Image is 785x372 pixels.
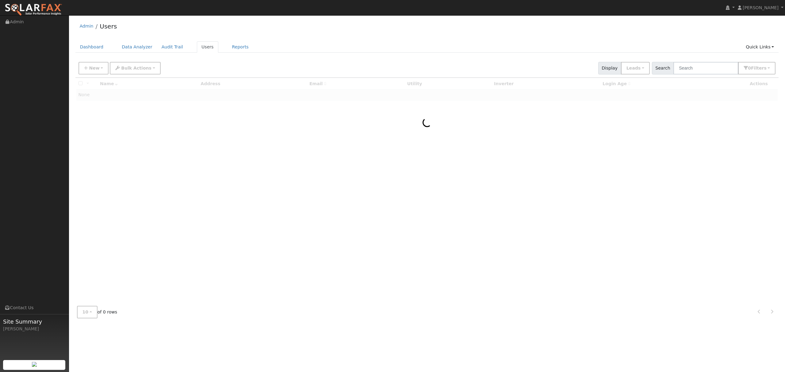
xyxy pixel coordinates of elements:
[764,66,766,70] span: s
[751,66,767,70] span: Filter
[598,62,621,74] span: Display
[3,317,66,326] span: Site Summary
[121,66,151,70] span: Bulk Actions
[77,306,117,318] span: of 0 rows
[82,309,89,314] span: 10
[75,41,108,53] a: Dashboard
[741,41,779,53] a: Quick Links
[100,23,117,30] a: Users
[110,62,160,74] button: Bulk Actions
[80,24,94,28] a: Admin
[157,41,188,53] a: Audit Trail
[117,41,157,53] a: Data Analyzer
[652,62,674,74] span: Search
[743,5,779,10] span: [PERSON_NAME]
[3,326,66,332] div: [PERSON_NAME]
[89,66,99,70] span: New
[673,62,738,74] input: Search
[197,41,218,53] a: Users
[5,3,62,16] img: SolarFax
[77,306,98,318] button: 10
[32,362,37,367] img: retrieve
[78,62,109,74] button: New
[621,62,650,74] button: Leads
[738,62,775,74] button: 0Filters
[228,41,253,53] a: Reports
